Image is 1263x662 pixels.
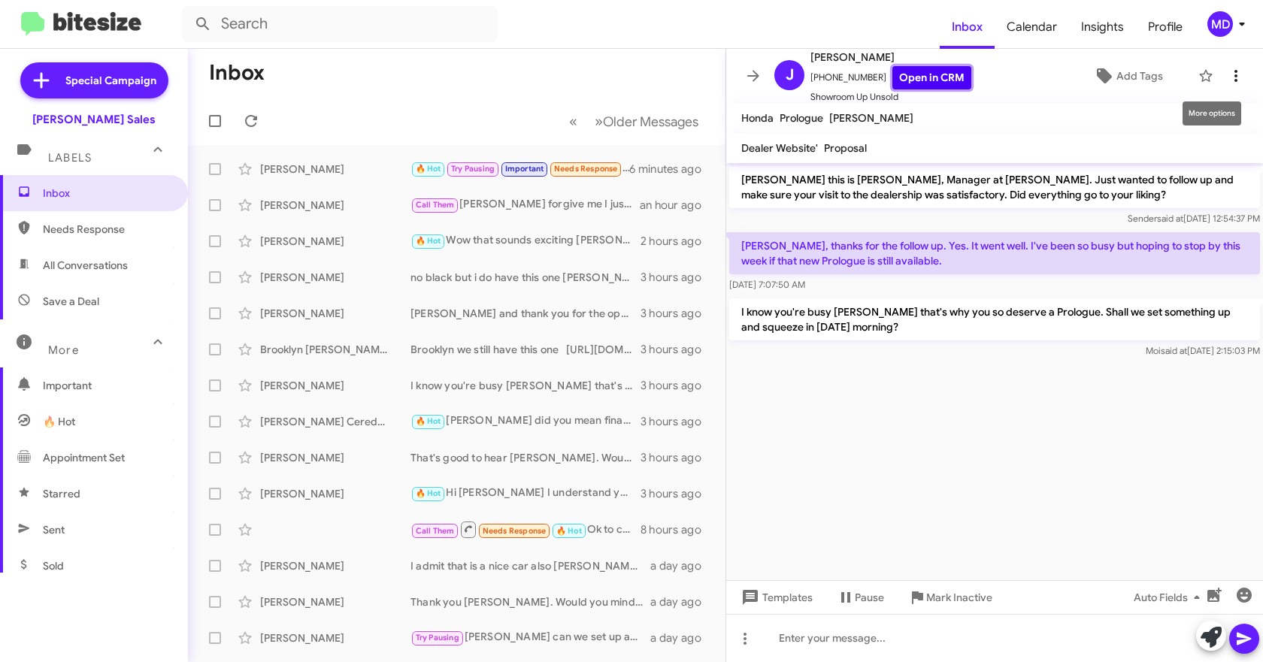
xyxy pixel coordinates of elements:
span: Important [505,164,544,174]
div: [PERSON_NAME] did you mean financially? [410,413,641,430]
span: Templates [738,584,813,611]
span: « [569,112,577,131]
div: 3 hours ago [641,450,713,465]
div: [PERSON_NAME] Sales [32,112,156,127]
span: said at [1161,345,1187,356]
a: Profile [1136,5,1195,49]
div: a day ago [650,594,713,609]
div: a day ago [650,558,713,573]
div: [PERSON_NAME] [260,306,410,321]
a: Special Campaign [20,62,168,98]
div: That's good to hear [PERSON_NAME]. Would you mind sharing with me what stopped you from moving fo... [410,450,641,465]
span: Add Tags [1116,62,1163,89]
div: Brooklyn we still have this one [URL][DOMAIN_NAME][US_STATE] Do you want to come in for a test dr... [410,342,641,357]
a: Calendar [995,5,1069,49]
div: [PERSON_NAME] and thank you for the opportunity. Would you also mind sharing what stopped you fro... [410,306,641,321]
div: 3 hours ago [641,342,713,357]
div: [PERSON_NAME] [260,270,410,285]
span: Call Them [416,526,455,536]
div: no black but i do have this one [PERSON_NAME] [URL][DOMAIN_NAME] [410,270,641,285]
button: Mark Inactive [896,584,1004,611]
span: Call Them [416,200,455,210]
button: MD [1195,11,1246,37]
span: [PERSON_NAME] [829,111,913,125]
span: Sold [43,558,64,573]
span: Starred [43,486,80,501]
div: 8 hours ago [641,522,713,537]
a: Insights [1069,5,1136,49]
span: [PHONE_NUMBER] [810,66,971,89]
span: » [595,112,603,131]
div: [PERSON_NAME] [260,486,410,501]
button: Add Tags [1064,62,1191,89]
div: [PERSON_NAME] Ceredon [260,414,410,429]
span: Needs Response [554,164,618,174]
div: a day ago [650,630,713,645]
div: 3 hours ago [641,270,713,285]
h1: Inbox [209,61,265,85]
span: Proposal [824,141,867,155]
p: [PERSON_NAME], thanks for the follow up. Yes. It went well. I've been so busy but hoping to stop ... [729,232,1260,274]
span: Inbox [43,186,171,201]
span: 🔥 Hot [43,414,75,429]
span: Older Messages [603,113,698,130]
div: 6 minutes ago [629,162,713,177]
span: Pause [855,584,884,611]
span: Try Pausing [416,633,459,642]
span: 🔥 Hot [416,236,441,246]
div: Ok to come [DATE] ? [410,520,641,539]
div: Thank you [PERSON_NAME]. Would you mind sharing with me what stopped you from moving forward? [410,594,650,609]
span: Save a Deal [43,294,99,309]
div: More options [1183,101,1241,125]
p: I know you're busy [PERSON_NAME] that's why you so deserve a Prologue. Shall we set something up ... [729,298,1260,340]
div: Brooklyn [PERSON_NAME] [260,342,410,357]
a: Inbox [940,5,995,49]
span: 🔥 Hot [416,488,441,498]
div: 2 hours ago [641,234,713,249]
span: Moi [DATE] 2:15:03 PM [1146,345,1260,356]
span: Sent [43,522,65,537]
span: 🔥 Hot [416,416,441,426]
div: I admit that is a nice car also [PERSON_NAME]. However the HRV has a better resale/trade in value... [410,558,650,573]
button: Previous [560,106,586,137]
span: Appointment Set [43,450,125,465]
span: [DATE] 7:07:50 AM [729,279,805,290]
span: Showroom Up Unsold [810,89,971,104]
span: Dealer Website' [741,141,818,155]
span: Needs Response [483,526,547,536]
span: Prologue [780,111,823,125]
div: [PERSON_NAME] [260,558,410,573]
div: [PERSON_NAME] [260,162,410,177]
div: [PERSON_NAME] [260,450,410,465]
div: [PERSON_NAME] [260,594,410,609]
span: All Conversations [43,258,128,273]
input: Search [182,6,498,42]
div: 3 hours ago [641,306,713,321]
div: How about I text you for a potential meeting date and time? [410,160,629,177]
div: an hour ago [640,198,713,213]
span: Auto Fields [1134,584,1206,611]
div: MD [1207,11,1233,37]
span: Mark Inactive [926,584,992,611]
div: [PERSON_NAME] [260,198,410,213]
button: Templates [726,584,825,611]
span: Special Campaign [65,73,156,88]
button: Pause [825,584,896,611]
div: 3 hours ago [641,414,713,429]
span: Needs Response [43,222,171,237]
button: Auto Fields [1122,584,1218,611]
div: [PERSON_NAME] [260,234,410,249]
nav: Page navigation example [561,106,707,137]
a: Open in CRM [892,66,971,89]
button: Next [586,106,707,137]
span: 🔥 Hot [416,164,441,174]
div: [PERSON_NAME] forgive me I just finished with a meeting and I have to get to the airport. Can you... [410,196,640,213]
span: Important [43,378,171,393]
p: [PERSON_NAME] this is [PERSON_NAME], Manager at [PERSON_NAME]. Just wanted to follow up and make ... [729,166,1260,208]
div: 3 hours ago [641,486,713,501]
div: Wow that sounds exciting [PERSON_NAME]! What time frame should I be following up with you? [410,232,641,249]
